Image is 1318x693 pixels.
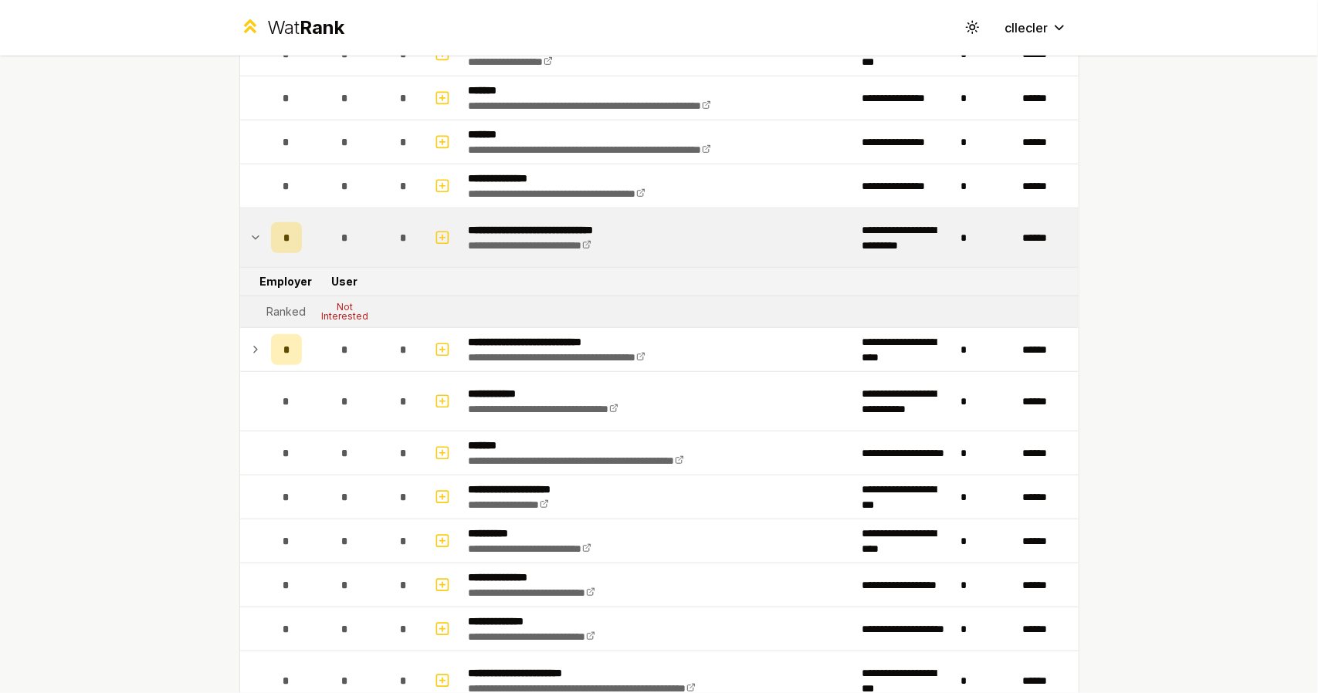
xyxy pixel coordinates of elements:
a: WatRank [239,15,345,40]
div: Ranked [266,304,306,319]
span: cllecler [1005,19,1049,37]
td: User [308,268,382,296]
button: cllecler [993,14,1079,42]
td: Employer [265,268,308,296]
div: Not Interested [314,303,376,321]
span: Rank [300,16,344,39]
div: Wat [267,15,344,40]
